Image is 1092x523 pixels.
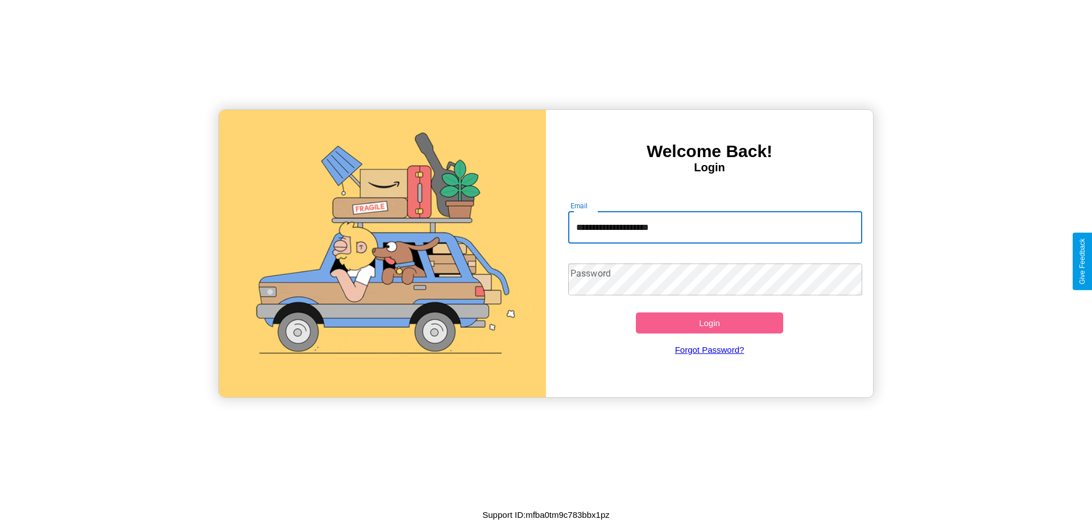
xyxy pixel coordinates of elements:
[636,312,783,333] button: Login
[219,110,546,397] img: gif
[546,161,873,174] h4: Login
[1078,238,1086,285] div: Give Feedback
[482,507,609,522] p: Support ID: mfba0tm9c783bbx1pz
[562,333,857,366] a: Forgot Password?
[546,142,873,161] h3: Welcome Back!
[570,201,588,211] label: Email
